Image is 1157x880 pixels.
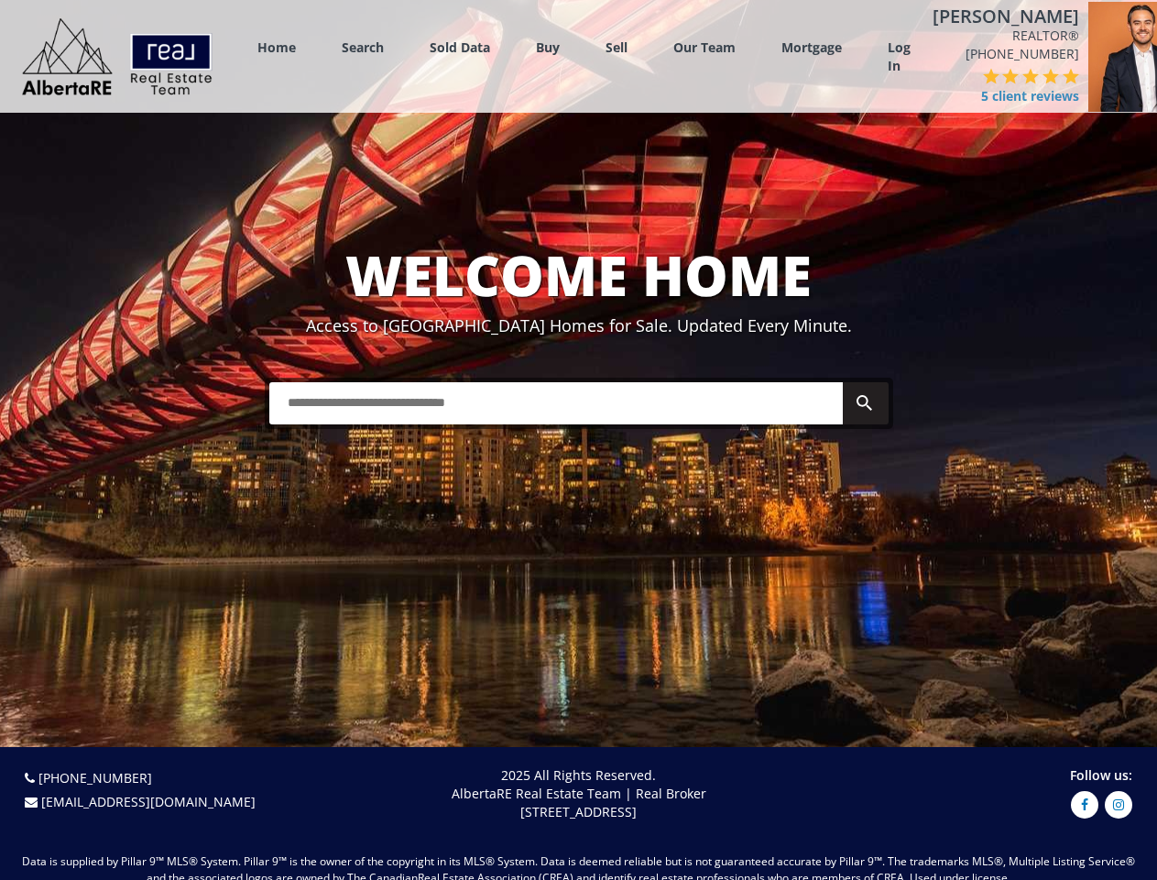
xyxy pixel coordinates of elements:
[966,45,1079,62] a: [PHONE_NUMBER]
[257,38,296,56] a: Home
[933,6,1079,27] h4: [PERSON_NAME]
[888,38,911,75] a: Log In
[673,38,736,56] a: Our Team
[933,27,1079,45] span: REALTOR®
[13,13,222,100] img: Logo
[1070,766,1132,784] span: Follow us:
[342,38,384,56] a: Search
[520,803,637,820] span: [STREET_ADDRESS]
[430,38,490,56] a: Sold Data
[38,769,152,786] a: [PHONE_NUMBER]
[306,314,852,336] span: Access to [GEOGRAPHIC_DATA] Homes for Sale. Updated Every Minute.
[5,245,1152,305] h1: WELCOME HOME
[979,87,1079,105] span: 5 client reviews
[1002,68,1019,84] img: 2 of 5 stars
[606,38,628,56] a: Sell
[41,793,256,810] a: [EMAIL_ADDRESS][DOMAIN_NAME]
[1063,68,1079,84] img: 5 of 5 stars
[983,68,999,84] img: 1 of 5 stars
[1042,68,1059,84] img: 4 of 5 stars
[536,38,560,56] a: Buy
[781,38,842,56] a: Mortgage
[1022,68,1039,84] img: 3 of 5 stars
[305,766,853,821] p: 2025 All Rights Reserved. AlbertaRE Real Estate Team | Real Broker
